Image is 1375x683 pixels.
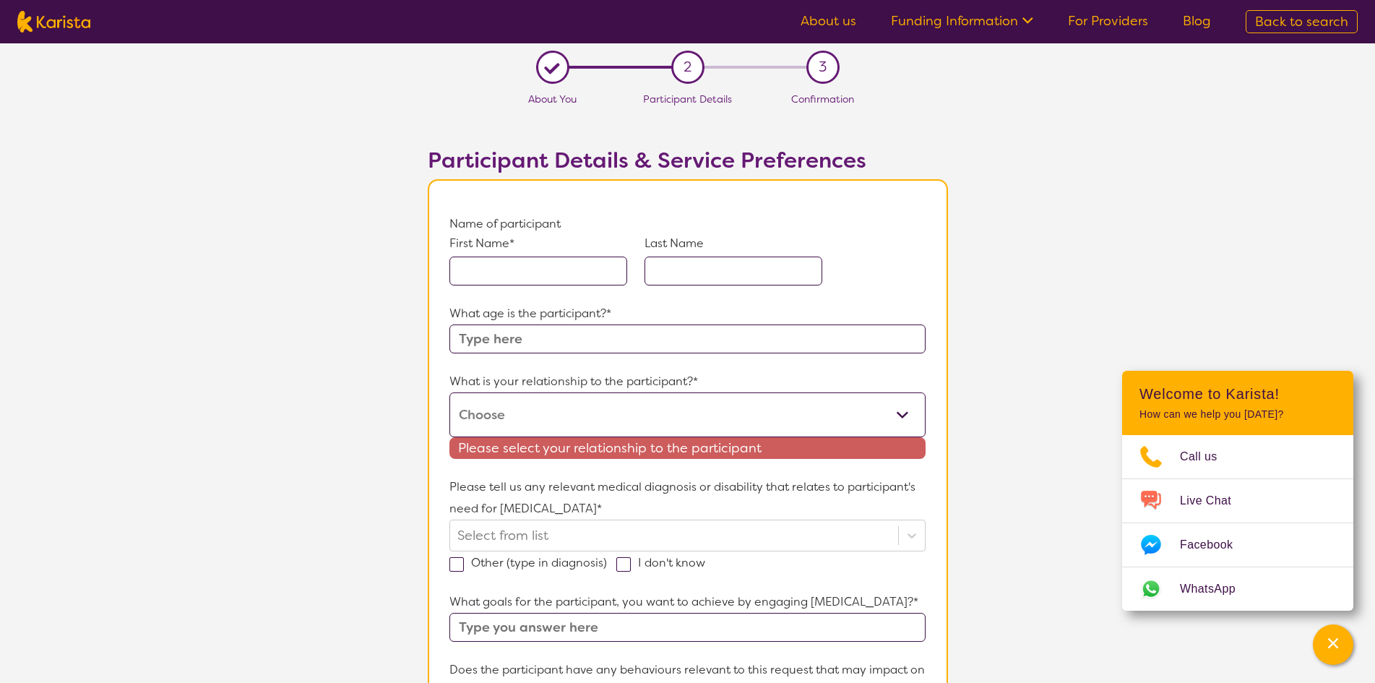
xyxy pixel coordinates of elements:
p: Please tell us any relevant medical diagnosis or disability that relates to participant's need fo... [449,476,925,520]
p: What is your relationship to the participant?* [449,371,925,392]
img: Karista logo [17,11,90,33]
span: Call us [1180,446,1235,468]
input: Type you answer here [449,613,925,642]
a: Funding Information [891,12,1033,30]
label: Other (type in diagnosis) [449,555,616,570]
h2: Participant Details & Service Preferences [428,147,948,173]
a: Back to search [1246,10,1358,33]
a: Blog [1183,12,1211,30]
a: About us [801,12,856,30]
span: 2 [684,56,691,78]
p: How can we help you [DATE]? [1139,408,1336,421]
label: I don't know [616,555,715,570]
span: Back to search [1255,13,1348,30]
div: L [541,56,564,79]
input: Type here [449,325,925,353]
a: Web link opens in a new tab. [1122,567,1353,611]
p: What age is the participant?* [449,303,925,325]
p: Last Name [645,235,822,252]
button: Channel Menu [1313,624,1353,665]
span: Confirmation [791,93,854,106]
h2: Welcome to Karista! [1139,385,1336,403]
span: WhatsApp [1180,578,1253,600]
p: What goals for the participant, you want to achieve by engaging [MEDICAL_DATA]?* [449,591,925,613]
span: About You [528,93,577,106]
span: 3 [819,56,827,78]
a: For Providers [1068,12,1148,30]
div: Channel Menu [1122,371,1353,611]
p: First Name* [449,235,627,252]
p: Name of participant [449,213,925,235]
span: Live Chat [1180,490,1249,512]
ul: Choose channel [1122,435,1353,611]
span: Facebook [1180,534,1250,556]
span: Participant Details [643,93,732,106]
span: Please select your relationship to the participant [449,437,925,459]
